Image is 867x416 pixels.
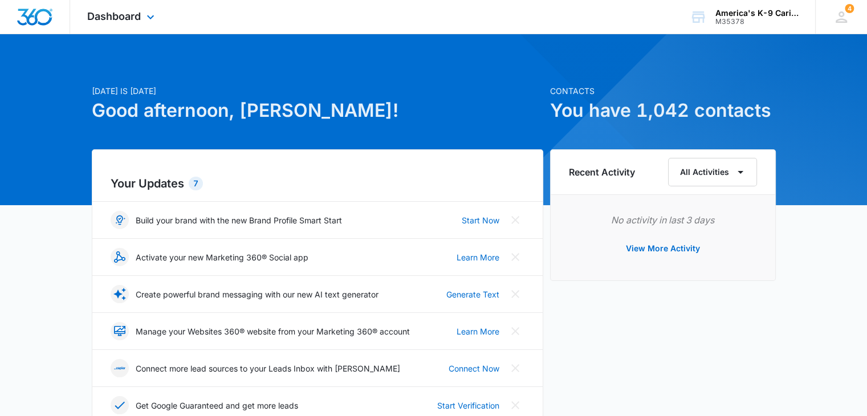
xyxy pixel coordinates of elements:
p: Build your brand with the new Brand Profile Smart Start [136,214,342,226]
h6: Recent Activity [569,165,635,179]
button: View More Activity [614,235,711,262]
button: Close [506,396,524,414]
div: account name [715,9,799,18]
a: Connect Now [449,362,499,374]
a: Start Verification [437,399,499,411]
p: Get Google Guaranteed and get more leads [136,399,298,411]
button: Close [506,322,524,340]
span: 4 [845,4,854,13]
a: Learn More [457,325,499,337]
button: Close [506,211,524,229]
button: Close [506,248,524,266]
h1: You have 1,042 contacts [550,97,776,124]
p: Connect more lead sources to your Leads Inbox with [PERSON_NAME] [136,362,400,374]
button: All Activities [668,158,757,186]
a: Learn More [457,251,499,263]
div: notifications count [845,4,854,13]
p: Activate your new Marketing 360® Social app [136,251,308,263]
p: Create powerful brand messaging with our new AI text generator [136,288,378,300]
button: Close [506,359,524,377]
span: Dashboard [87,10,141,22]
p: No activity in last 3 days [569,213,757,227]
h1: Good afternoon, [PERSON_NAME]! [92,97,543,124]
a: Start Now [462,214,499,226]
div: account id [715,18,799,26]
p: Manage your Websites 360® website from your Marketing 360® account [136,325,410,337]
div: 7 [189,177,203,190]
p: Contacts [550,85,776,97]
p: [DATE] is [DATE] [92,85,543,97]
a: Generate Text [446,288,499,300]
button: Close [506,285,524,303]
h2: Your Updates [111,175,524,192]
